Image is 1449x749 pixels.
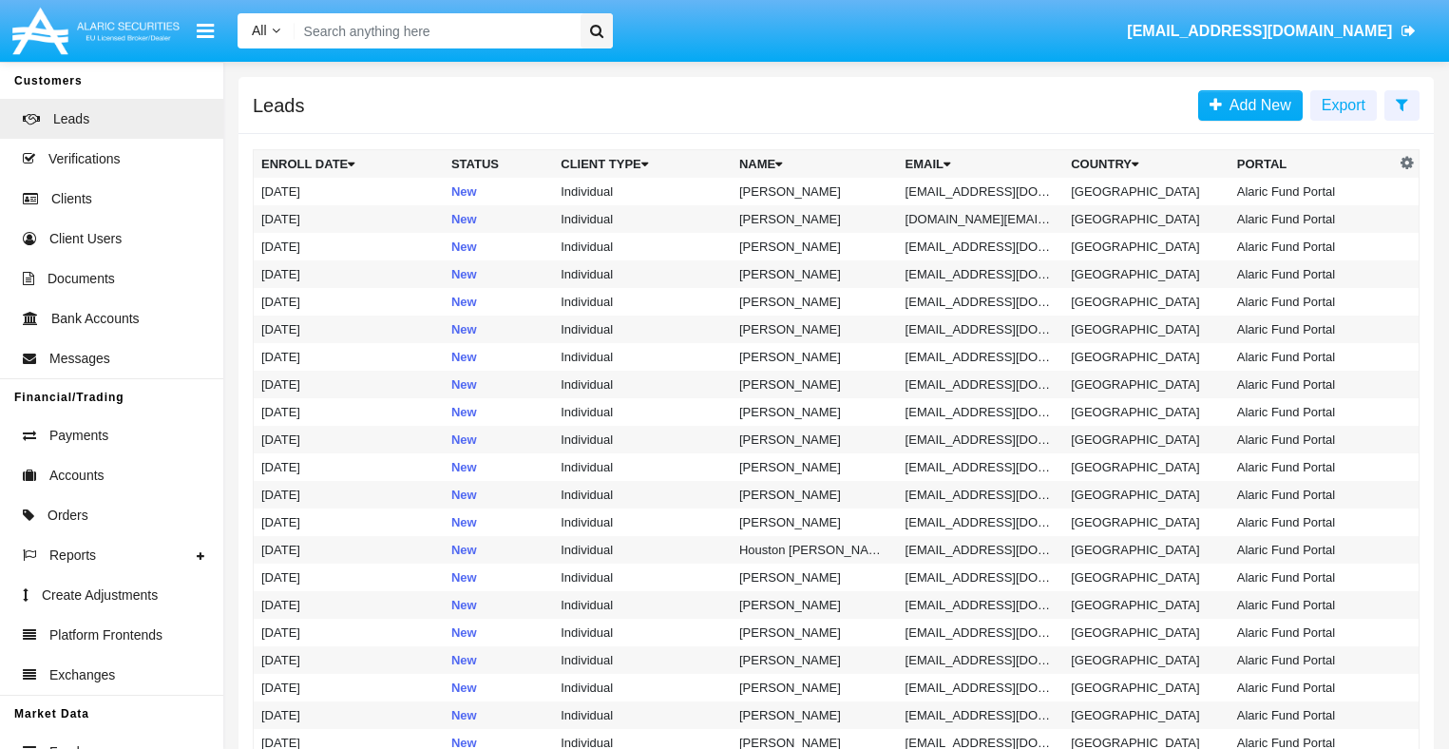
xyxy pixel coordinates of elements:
td: [PERSON_NAME] [732,233,898,260]
td: Alaric Fund Portal [1230,646,1396,674]
td: New [444,509,553,536]
td: [EMAIL_ADDRESS][DOMAIN_NAME] [898,591,1064,619]
td: Individual [553,701,732,729]
td: [DATE] [254,509,444,536]
td: Individual [553,260,732,288]
td: [EMAIL_ADDRESS][DOMAIN_NAME] [898,509,1064,536]
td: [EMAIL_ADDRESS][DOMAIN_NAME] [898,646,1064,674]
td: Alaric Fund Portal [1230,288,1396,316]
td: [GEOGRAPHIC_DATA] [1063,509,1230,536]
td: Individual [553,564,732,591]
td: [DATE] [254,371,444,398]
td: New [444,564,553,591]
td: [PERSON_NAME] [732,343,898,371]
td: [PERSON_NAME] [732,426,898,453]
td: [DATE] [254,260,444,288]
td: [DATE] [254,178,444,205]
span: All [252,23,267,38]
td: [EMAIL_ADDRESS][DOMAIN_NAME] [898,536,1064,564]
span: Platform Frontends [49,625,162,645]
td: [DATE] [254,564,444,591]
th: Email [898,150,1064,179]
td: [DATE] [254,288,444,316]
td: [DATE] [254,481,444,509]
td: [GEOGRAPHIC_DATA] [1063,701,1230,729]
td: Individual [553,316,732,343]
td: Individual [553,426,732,453]
td: [PERSON_NAME] [732,371,898,398]
span: Export [1322,97,1365,113]
td: [PERSON_NAME] [732,564,898,591]
td: [DATE] [254,453,444,481]
td: [GEOGRAPHIC_DATA] [1063,646,1230,674]
td: [DATE] [254,619,444,646]
td: [PERSON_NAME] [732,646,898,674]
td: [GEOGRAPHIC_DATA] [1063,178,1230,205]
td: Alaric Fund Portal [1230,536,1396,564]
td: Individual [553,674,732,701]
td: [PERSON_NAME] [732,481,898,509]
td: [EMAIL_ADDRESS][DOMAIN_NAME] [898,343,1064,371]
td: [GEOGRAPHIC_DATA] [1063,260,1230,288]
span: Bank Accounts [51,309,140,329]
td: Individual [553,288,732,316]
td: [GEOGRAPHIC_DATA] [1063,316,1230,343]
td: [DATE] [254,536,444,564]
td: [EMAIL_ADDRESS][DOMAIN_NAME] [898,619,1064,646]
td: New [444,178,553,205]
td: New [444,205,553,233]
td: [EMAIL_ADDRESS][DOMAIN_NAME] [898,178,1064,205]
th: Enroll Date [254,150,444,179]
td: [PERSON_NAME] [732,288,898,316]
td: Individual [553,343,732,371]
td: Alaric Fund Portal [1230,674,1396,701]
td: Alaric Fund Portal [1230,233,1396,260]
td: [EMAIL_ADDRESS][DOMAIN_NAME] [898,233,1064,260]
td: [GEOGRAPHIC_DATA] [1063,536,1230,564]
td: Alaric Fund Portal [1230,178,1396,205]
td: [GEOGRAPHIC_DATA] [1063,619,1230,646]
td: [EMAIL_ADDRESS][DOMAIN_NAME] [898,398,1064,426]
span: Clients [51,189,92,209]
td: New [444,426,553,453]
td: [PERSON_NAME] [732,398,898,426]
td: [PERSON_NAME] [732,205,898,233]
td: New [444,619,553,646]
td: Individual [553,178,732,205]
span: Verifications [48,149,120,169]
td: Alaric Fund Portal [1230,260,1396,288]
td: [DOMAIN_NAME][EMAIL_ADDRESS][DOMAIN_NAME] [898,205,1064,233]
button: Export [1310,90,1377,121]
td: Alaric Fund Portal [1230,398,1396,426]
td: Alaric Fund Portal [1230,619,1396,646]
td: Individual [553,619,732,646]
td: [EMAIL_ADDRESS][DOMAIN_NAME] [898,701,1064,729]
td: [GEOGRAPHIC_DATA] [1063,343,1230,371]
a: [EMAIL_ADDRESS][DOMAIN_NAME] [1118,5,1425,58]
td: Alaric Fund Portal [1230,343,1396,371]
td: [DATE] [254,398,444,426]
span: Leads [53,109,89,129]
td: [PERSON_NAME] [732,591,898,619]
span: Exchanges [49,665,115,685]
td: Individual [553,398,732,426]
td: Individual [553,205,732,233]
td: [PERSON_NAME] [732,701,898,729]
td: [EMAIL_ADDRESS][DOMAIN_NAME] [898,371,1064,398]
span: Reports [49,546,96,566]
td: New [444,371,553,398]
td: Alaric Fund Portal [1230,316,1396,343]
td: [PERSON_NAME] [732,619,898,646]
td: [GEOGRAPHIC_DATA] [1063,481,1230,509]
td: [DATE] [254,316,444,343]
td: [GEOGRAPHIC_DATA] [1063,591,1230,619]
td: New [444,674,553,701]
td: Alaric Fund Portal [1230,701,1396,729]
td: [GEOGRAPHIC_DATA] [1063,398,1230,426]
td: [GEOGRAPHIC_DATA] [1063,233,1230,260]
td: [GEOGRAPHIC_DATA] [1063,371,1230,398]
td: New [444,481,553,509]
td: [EMAIL_ADDRESS][DOMAIN_NAME] [898,453,1064,481]
td: [GEOGRAPHIC_DATA] [1063,564,1230,591]
td: Alaric Fund Portal [1230,205,1396,233]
